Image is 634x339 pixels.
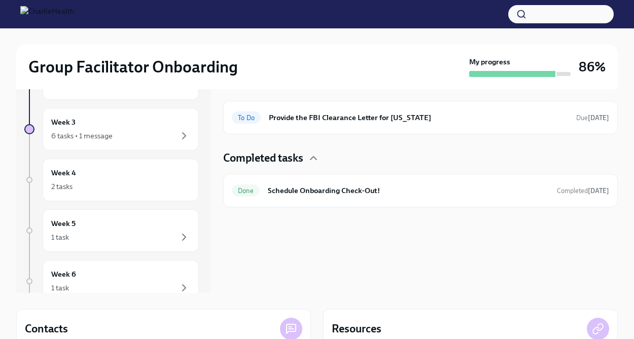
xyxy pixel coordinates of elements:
div: 1 task [51,283,69,293]
span: Done [232,187,260,195]
span: Due [576,114,609,122]
div: 2 tasks [51,181,73,192]
a: Week 42 tasks [24,159,199,201]
div: Completed tasks [223,150,618,166]
h3: 86% [579,58,606,76]
h6: Week 4 [51,167,76,178]
a: Week 36 tasks • 1 message [24,108,199,150]
h4: Contacts [25,321,68,336]
h4: Completed tasks [223,150,303,166]
strong: My progress [469,57,510,67]
span: Completed [557,187,609,195]
div: 6 tasks • 1 message [51,131,113,141]
h6: Week 5 [51,218,76,229]
a: Week 51 task [24,209,199,252]
h6: Provide the FBI Clearance Letter for [US_STATE] [269,112,568,123]
img: CharlieHealth [20,6,74,22]
span: September 2nd, 2025 10:00 [576,113,609,123]
a: DoneSchedule Onboarding Check-Out!Completed[DATE] [232,182,609,199]
h2: Group Facilitator Onboarding [28,57,238,77]
h6: Week 6 [51,269,76,280]
h4: Resources [332,321,381,336]
a: Week 61 task [24,260,199,303]
a: To DoProvide the FBI Clearance Letter for [US_STATE]Due[DATE] [232,109,609,126]
div: 1 task [51,232,69,242]
span: August 15th, 2025 18:41 [557,186,609,196]
h6: Schedule Onboarding Check-Out! [268,185,549,196]
span: To Do [232,114,261,122]
h6: Week 3 [51,117,76,128]
strong: [DATE] [588,114,609,122]
strong: [DATE] [588,187,609,195]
